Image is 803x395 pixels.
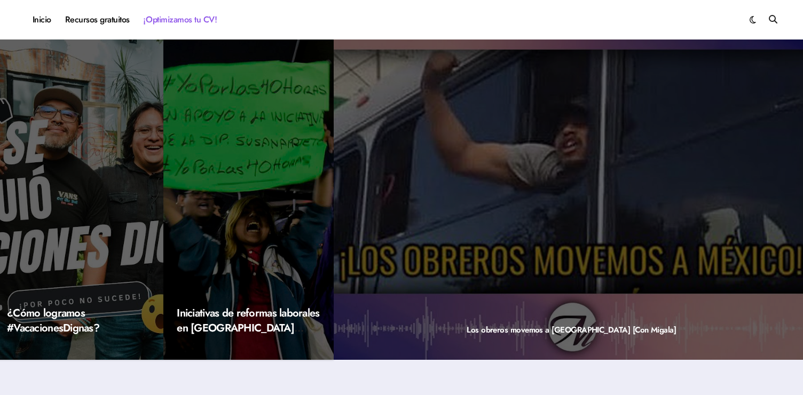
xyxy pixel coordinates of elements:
a: ¡Optimizamos tu CV! [137,5,224,34]
a: Iniciativas de reformas laborales en [GEOGRAPHIC_DATA] (2023) [177,305,319,351]
a: Inicio [26,5,58,34]
a: Los obreros movemos a [GEOGRAPHIC_DATA] [Con Migala] [467,324,676,336]
a: Recursos gratuitos [58,5,137,34]
a: ¿Cómo logramos #VacacionesDignas? [7,305,99,336]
